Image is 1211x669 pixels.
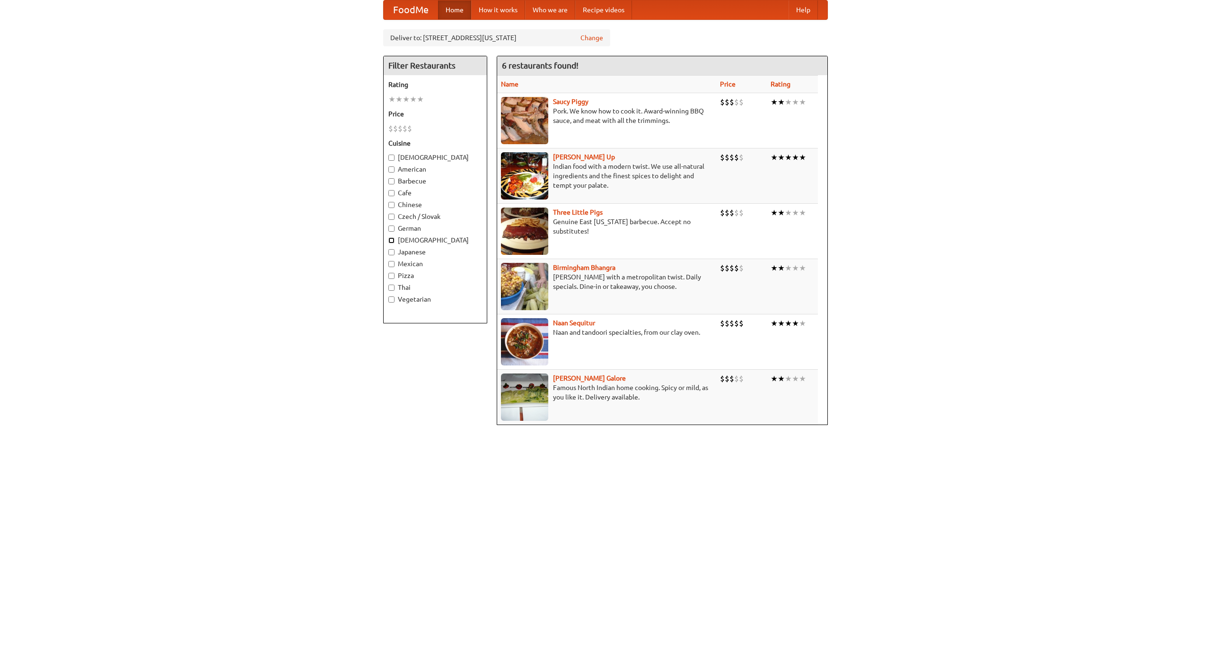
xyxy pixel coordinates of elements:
[725,263,729,273] li: $
[388,285,395,291] input: Thai
[388,271,482,280] label: Pizza
[720,374,725,384] li: $
[739,152,744,163] li: $
[501,383,712,402] p: Famous North Indian home cooking. Spicy or mild, as you like it. Delivery available.
[771,80,790,88] a: Rating
[388,166,395,173] input: American
[725,152,729,163] li: $
[501,328,712,337] p: Naan and tandoori specialties, from our clay oven.
[729,374,734,384] li: $
[725,374,729,384] li: $
[792,374,799,384] li: ★
[388,123,393,134] li: $
[388,80,482,89] h5: Rating
[729,263,734,273] li: $
[388,261,395,267] input: Mexican
[739,263,744,273] li: $
[792,208,799,218] li: ★
[553,153,615,161] a: [PERSON_NAME] Up
[388,283,482,292] label: Thai
[388,94,395,104] li: ★
[417,94,424,104] li: ★
[501,152,548,200] img: curryup.jpg
[553,374,626,382] a: [PERSON_NAME] Galore
[388,176,482,186] label: Barbecue
[734,318,739,329] li: $
[575,0,632,19] a: Recipe videos
[553,319,595,327] b: Naan Sequitur
[407,123,412,134] li: $
[799,208,806,218] li: ★
[501,97,548,144] img: saucy.jpg
[525,0,575,19] a: Who we are
[384,56,487,75] h4: Filter Restaurants
[388,226,395,232] input: German
[720,97,725,107] li: $
[471,0,525,19] a: How it works
[778,263,785,273] li: ★
[778,152,785,163] li: ★
[720,208,725,218] li: $
[789,0,818,19] a: Help
[778,318,785,329] li: ★
[739,318,744,329] li: $
[792,263,799,273] li: ★
[388,200,482,209] label: Chinese
[501,80,518,88] a: Name
[729,318,734,329] li: $
[388,224,482,233] label: German
[739,374,744,384] li: $
[771,318,778,329] li: ★
[720,263,725,273] li: $
[393,123,398,134] li: $
[739,97,744,107] li: $
[388,235,482,245] label: [DEMOGRAPHIC_DATA]
[388,188,482,198] label: Cafe
[725,318,729,329] li: $
[734,152,739,163] li: $
[785,97,792,107] li: ★
[502,61,579,70] ng-pluralize: 6 restaurants found!
[501,318,548,365] img: naansequitur.jpg
[388,155,395,161] input: [DEMOGRAPHIC_DATA]
[501,263,548,310] img: bhangra.jpg
[771,208,778,218] li: ★
[388,214,395,220] input: Czech / Slovak
[553,264,615,271] a: Birmingham Bhangra
[388,295,482,304] label: Vegetarian
[553,209,603,216] a: Three Little Pigs
[501,217,712,236] p: Genuine East [US_STATE] barbecue. Accept no substitutes!
[388,165,482,174] label: American
[771,152,778,163] li: ★
[792,152,799,163] li: ★
[384,0,438,19] a: FoodMe
[799,374,806,384] li: ★
[388,109,482,119] h5: Price
[388,202,395,208] input: Chinese
[388,273,395,279] input: Pizza
[403,123,407,134] li: $
[792,318,799,329] li: ★
[799,318,806,329] li: ★
[778,97,785,107] li: ★
[410,94,417,104] li: ★
[388,296,395,303] input: Vegetarian
[778,208,785,218] li: ★
[734,374,739,384] li: $
[501,106,712,125] p: Pork. We know how to cook it. Award-winning BBQ sauce, and meat with all the trimmings.
[725,208,729,218] li: $
[771,263,778,273] li: ★
[739,208,744,218] li: $
[388,237,395,243] input: [DEMOGRAPHIC_DATA]
[388,190,395,196] input: Cafe
[785,318,792,329] li: ★
[785,374,792,384] li: ★
[734,97,739,107] li: $
[799,97,806,107] li: ★
[729,208,734,218] li: $
[580,33,603,43] a: Change
[398,123,403,134] li: $
[720,152,725,163] li: $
